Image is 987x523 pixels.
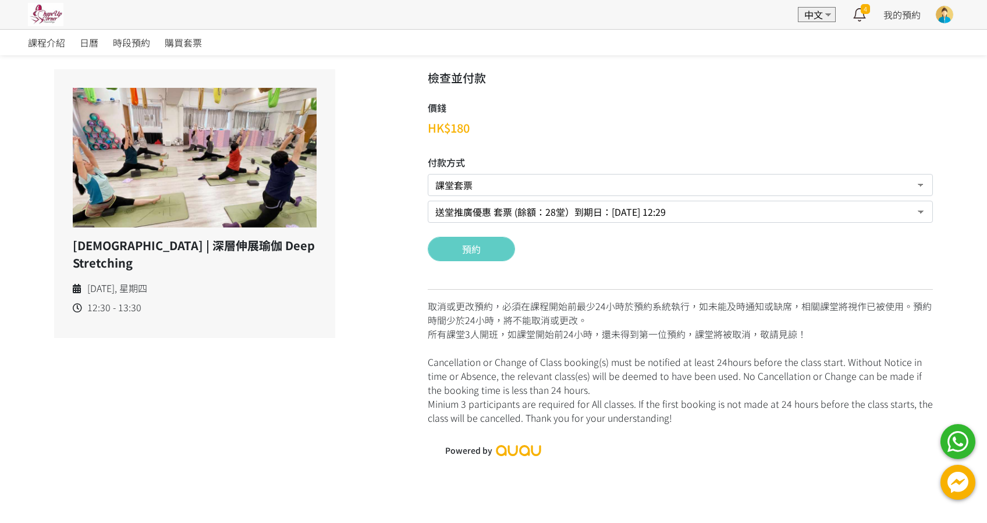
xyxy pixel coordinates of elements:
[428,237,515,261] button: 預約
[113,35,150,49] span: 時段預約
[428,69,933,87] h3: 檢查並付款
[80,30,98,55] a: 日曆
[428,119,470,136] span: HK$180
[883,8,921,22] a: 我的預約
[113,30,150,55] a: 時段預約
[428,289,933,425] div: 取消或更改預約，必須在課程開始前最少24小時於預約系統執行，如未能及時通知或缺席，相關課堂將視作已被使用。預約時間少於24小時，將不能取消或更改。 所有課堂3人開班，如課堂開始前24小時，還未得...
[165,35,202,49] span: 購買套票
[80,35,98,49] span: 日曆
[28,30,65,55] a: 課程介紹
[28,35,65,49] span: 課程介紹
[165,30,202,55] a: 購買套票
[428,101,470,115] h5: 價錢
[87,281,147,296] span: [DATE], 星期四
[28,3,63,26] img: pwrjsa6bwyY3YIpa3AKFwK20yMmKifvYlaMXwTp1.jpg
[861,4,870,14] span: 4
[73,237,317,272] h5: [DEMOGRAPHIC_DATA] | 深層伸展瑜伽 Deep Stretching
[87,300,141,315] span: 12:30 - 13:30
[428,155,933,169] h5: 付款方式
